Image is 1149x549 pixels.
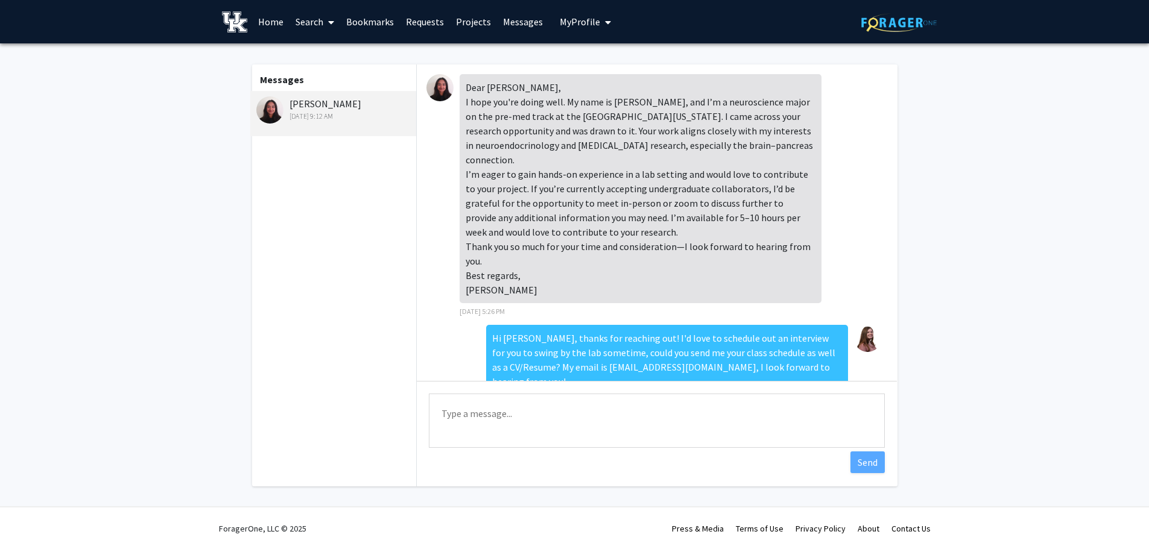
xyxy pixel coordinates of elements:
[858,523,879,534] a: About
[486,325,848,409] div: Hi [PERSON_NAME], thanks for reaching out! I'd love to schedule out an interview for you to swing...
[736,523,783,534] a: Terms of Use
[400,1,450,43] a: Requests
[256,111,414,122] div: [DATE] 9:12 AM
[854,325,881,352] img: Andrea Thompson
[256,96,283,124] img: Vidhi Patel
[426,74,454,101] img: Vidhi Patel
[460,307,505,316] span: [DATE] 5:26 PM
[340,1,400,43] a: Bookmarks
[256,96,414,122] div: [PERSON_NAME]
[850,451,885,473] button: Send
[891,523,931,534] a: Contact Us
[560,16,600,28] span: My Profile
[9,495,51,540] iframe: Chat
[861,13,937,32] img: ForagerOne Logo
[796,523,846,534] a: Privacy Policy
[252,1,290,43] a: Home
[429,394,885,448] textarea: Message
[222,11,248,33] img: University of Kentucky Logo
[260,74,304,86] b: Messages
[460,74,821,303] div: Dear [PERSON_NAME], I hope you're doing well. My name is [PERSON_NAME], and I’m a neuroscience ma...
[450,1,497,43] a: Projects
[497,1,549,43] a: Messages
[672,523,724,534] a: Press & Media
[290,1,340,43] a: Search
